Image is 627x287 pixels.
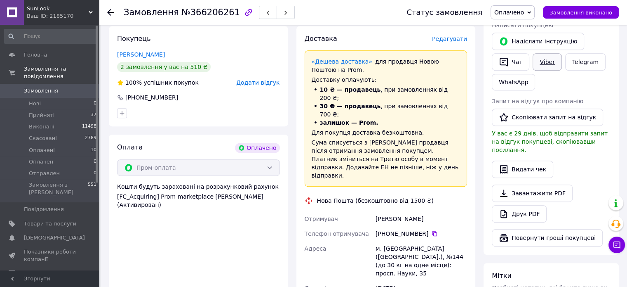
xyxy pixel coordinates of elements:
button: Скопіювати запит на відгук [492,109,603,126]
span: 551 [88,181,96,196]
span: 30 ₴ — продавець [320,103,381,109]
a: Viber [533,53,561,71]
span: 37 [91,111,96,119]
div: Статус замовлення [406,8,482,17]
div: Повернутися назад [107,8,114,17]
span: Виконані [29,123,54,130]
span: Повідомлення [24,206,64,213]
a: [PERSON_NAME] [117,51,165,58]
span: 0 [94,158,96,166]
span: Телефон отримувача [305,230,369,237]
span: 11498 [82,123,96,130]
span: 0 [94,100,96,107]
div: м. [GEOGRAPHIC_DATA] ([GEOGRAPHIC_DATA].), №144 (до 30 кг на одне місце): просп. Науки, 35 [374,241,469,281]
span: У вас є 29 днів, щоб відправити запит на відгук покупцеві, скопіювавши посилання. [492,130,608,153]
div: [PHONE_NUMBER] [124,93,179,102]
span: Замовлення та повідомлення [24,65,99,80]
button: Чат [492,53,529,71]
span: SunLook [27,5,89,12]
span: №366206261 [181,7,240,17]
span: [DEMOGRAPHIC_DATA] [24,234,85,242]
span: Замовлення виконано [550,9,612,16]
span: залишок — Prom. [320,119,378,126]
div: для продавця Новою Поштою на Prom. [312,57,460,74]
div: Ваш ID: 2185170 [27,12,99,20]
span: Головна [24,51,47,59]
div: Оплачено [235,143,279,153]
li: , при замовленнях від 700 ₴; [312,102,460,119]
div: 2 замовлення у вас на 510 ₴ [117,62,211,72]
span: Відгуки [24,270,45,277]
a: WhatsApp [492,74,535,90]
span: 2789 [85,135,96,142]
span: Оплачен [29,158,53,166]
button: Чат з покупцем [608,237,625,253]
span: 100% [125,79,142,86]
a: «Дешева доставка» [312,58,372,65]
li: , при замовленнях від 200 ₴; [312,85,460,102]
a: Telegram [565,53,606,71]
div: Доставку оплачують: [312,76,460,84]
input: Пошук [4,29,97,44]
span: Нові [29,100,41,107]
span: Оплачено [494,9,524,16]
div: Для покупця доставка безкоштовна. [312,128,460,137]
div: [PHONE_NUMBER] [376,230,467,238]
a: Друк PDF [492,205,547,223]
button: Надіслати інструкцію [492,33,584,50]
div: Кошти будуть зараховані на розрахунковий рахунок [117,183,280,209]
button: Видати чек [492,161,553,178]
a: Завантажити PDF [492,185,573,202]
span: Редагувати [432,36,467,42]
span: Адреса [305,245,326,252]
button: Замовлення виконано [543,6,619,19]
span: Оплачені [29,147,55,154]
span: Оплата [117,143,143,151]
span: Отправлен [29,170,60,177]
div: Нова Пошта (безкоштовно від 1500 ₴) [315,197,436,205]
span: Показники роботи компанії [24,248,76,263]
span: Написати покупцеві [492,22,553,28]
span: Мітки [492,272,512,280]
span: 10 ₴ — продавець [320,86,381,93]
span: 10 [91,147,96,154]
div: [PERSON_NAME] [374,211,469,226]
div: Сума списується з [PERSON_NAME] продавця після отримання замовлення покупцем. Платник зміниться н... [312,138,460,180]
span: Замовлення [24,87,58,95]
span: Отримувач [305,216,338,222]
div: успішних покупок [117,78,199,87]
span: Скасовані [29,135,57,142]
button: Повернути гроші покупцеві [492,229,603,247]
span: Замовлення [124,7,179,17]
span: 0 [94,170,96,177]
span: Товари та послуги [24,220,76,228]
span: Замовлення з [PERSON_NAME] [29,181,88,196]
div: [FC_Acquiring] Prom marketplace [PERSON_NAME] (Активирован) [117,192,280,209]
span: Запит на відгук про компанію [492,98,583,104]
span: Доставка [305,35,337,43]
span: Прийняті [29,111,54,119]
span: Покупець [117,35,151,43]
span: Додати відгук [236,79,279,86]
